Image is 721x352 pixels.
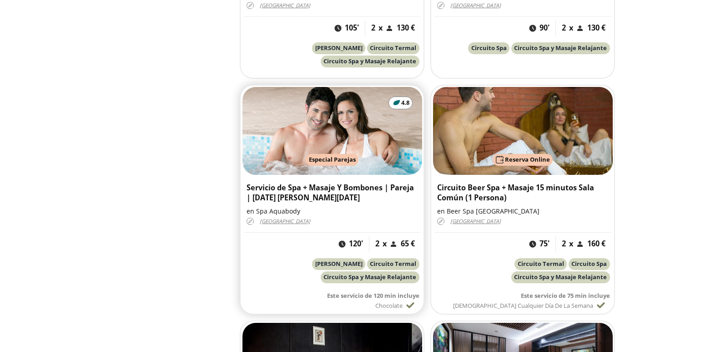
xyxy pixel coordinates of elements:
[437,206,608,216] p: en Beer Spa [GEOGRAPHIC_DATA]
[505,155,550,163] span: Reserva Online
[471,44,507,52] span: Circuito Spa
[247,206,418,216] p: en Spa Aquabody
[309,155,356,163] span: Especial Parejas
[569,239,576,249] span: x
[240,85,424,315] a: 4.8Especial ParejasServicio de Spa + Masaje Y Bombones | Pareja | [DATE] [PERSON_NAME][DATE]en Sp...
[323,273,416,281] span: Circuito Spa y Masaje Relajante
[401,98,409,107] span: 4.8
[587,239,605,249] span: 160 €
[371,23,378,33] span: 2
[569,23,576,33] span: x
[539,23,550,33] span: 90'
[397,23,415,33] span: 130 €
[518,260,564,268] span: Circuito Termal
[450,216,501,227] span: [GEOGRAPHIC_DATA]
[539,239,550,249] span: 75'
[260,216,310,227] span: [GEOGRAPHIC_DATA]
[315,260,363,268] span: [PERSON_NAME]
[514,44,607,52] span: Circuito Spa y Masaje Relajante
[430,85,615,315] a: Reserva OnlineCircuito Beer Spa + Masaje 15 minutos Sala Común (1 Persona)en Beer Spa [GEOGRAPHIC...
[383,239,390,249] span: x
[450,0,501,11] span: [GEOGRAPHIC_DATA]
[370,260,416,268] span: Circuito Termal
[437,183,608,204] h3: Circuito Beer Spa + Masaje 15 minutos Sala Común (1 Persona)
[571,260,607,268] span: Circuito Spa
[521,291,610,300] span: Este servicio de 75 min incluye
[370,44,416,52] span: Circuito Termal
[247,183,418,204] h3: Servicio de Spa + Masaje Y Bombones | Pareja | [DATE] [PERSON_NAME][DATE]
[349,239,363,249] span: 120'
[260,0,310,11] span: [GEOGRAPHIC_DATA]
[453,301,593,310] span: [DEMOGRAPHIC_DATA] Cualquier Día de la Semana
[315,44,363,52] span: [PERSON_NAME]
[514,273,607,281] span: Circuito Spa y Masaje Relajante
[401,239,415,249] span: 65 €
[587,23,605,33] span: 130 €
[562,23,569,33] span: 2
[323,57,416,65] span: Circuito Spa y Masaje Relajante
[375,239,383,249] span: 2
[375,301,403,310] span: Chocolate
[562,239,569,249] span: 2
[345,23,359,33] span: 105'
[378,23,386,33] span: x
[327,291,419,300] span: Este servicio de 120 min incluye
